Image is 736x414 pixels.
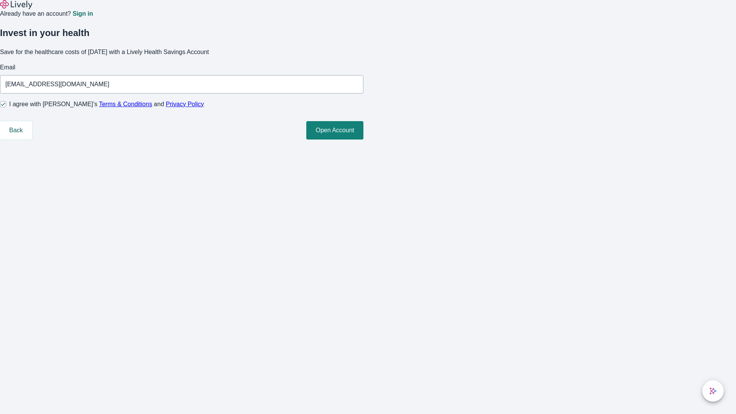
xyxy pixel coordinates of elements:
button: chat [702,380,724,402]
a: Terms & Conditions [99,101,152,107]
a: Privacy Policy [166,101,204,107]
svg: Lively AI Assistant [709,387,717,395]
a: Sign in [72,11,93,17]
button: Open Account [306,121,363,140]
span: I agree with [PERSON_NAME]’s and [9,100,204,109]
